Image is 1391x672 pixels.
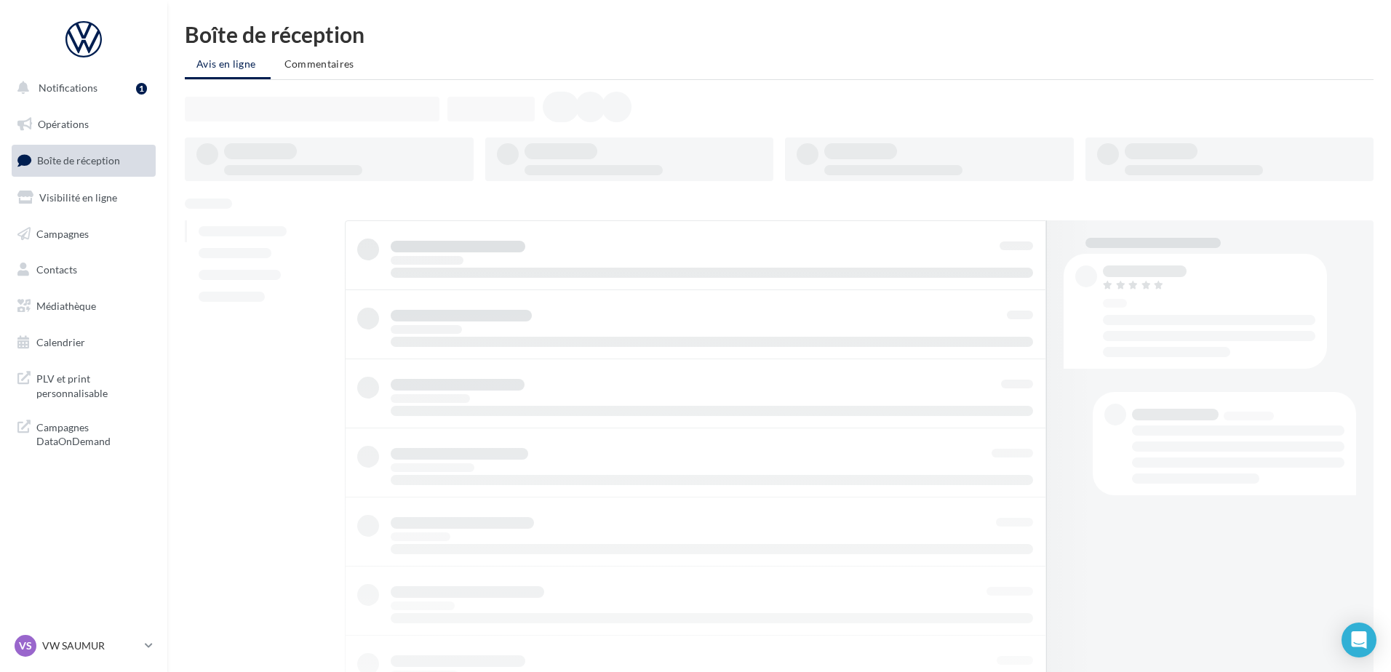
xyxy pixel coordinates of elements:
span: VS [19,639,32,653]
p: VW SAUMUR [42,639,139,653]
div: Boîte de réception [185,23,1374,45]
div: 1 [136,83,147,95]
a: Calendrier [9,327,159,358]
span: Boîte de réception [37,154,120,167]
button: Notifications 1 [9,73,153,103]
a: Campagnes DataOnDemand [9,412,159,455]
a: VS VW SAUMUR [12,632,156,660]
a: Médiathèque [9,291,159,321]
span: Calendrier [36,336,85,348]
span: Commentaires [284,57,354,70]
span: Notifications [39,81,97,94]
span: Campagnes [36,227,89,239]
a: Visibilité en ligne [9,183,159,213]
span: Campagnes DataOnDemand [36,417,150,449]
span: Opérations [38,118,89,130]
a: Opérations [9,109,159,140]
span: Visibilité en ligne [39,191,117,204]
a: Contacts [9,255,159,285]
span: Contacts [36,263,77,276]
a: Boîte de réception [9,145,159,176]
a: Campagnes [9,219,159,249]
span: Médiathèque [36,300,96,312]
a: PLV et print personnalisable [9,363,159,406]
span: PLV et print personnalisable [36,369,150,400]
div: Open Intercom Messenger [1342,623,1376,657]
